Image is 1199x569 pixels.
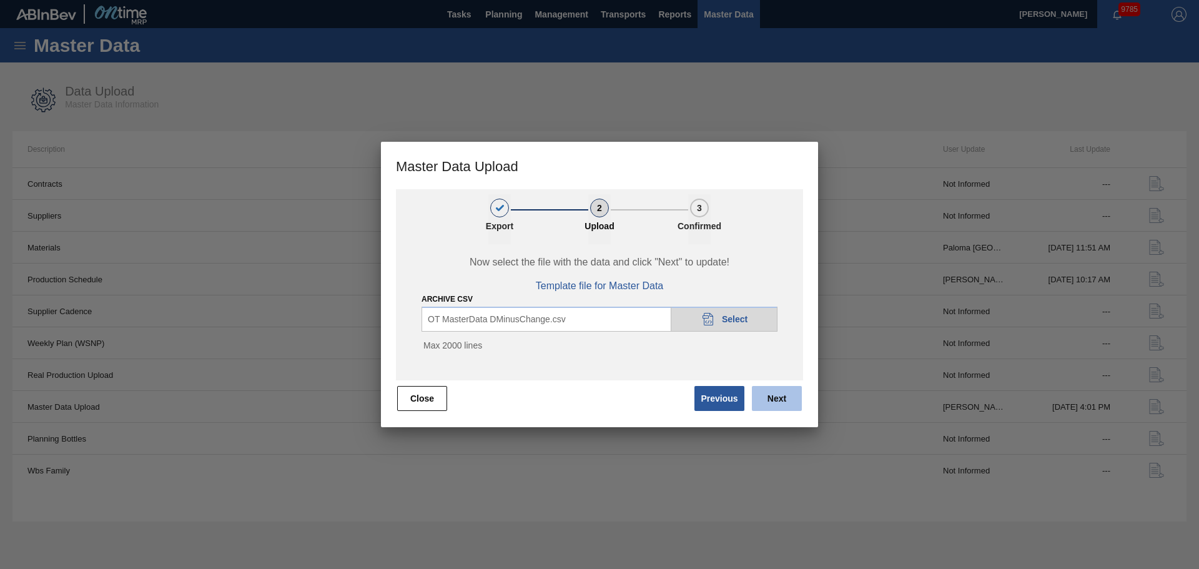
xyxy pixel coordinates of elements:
[688,194,711,244] button: 3Confirmed
[410,257,789,268] span: Now select the file with the data and click "Next" to update!
[690,199,709,217] div: 3
[588,194,611,244] button: 2Upload
[536,280,664,292] span: Template file for Master Data
[694,386,744,411] button: Previous
[428,314,566,324] span: OT MasterData DMinusChange.csv
[568,221,631,231] p: Upload
[422,295,473,304] label: Archive CSV
[488,194,511,244] button: 1Export
[422,340,777,350] p: Max 2000 lines
[752,386,802,411] button: Next
[590,199,609,217] div: 2
[397,386,447,411] button: Close
[668,221,731,231] p: Confirmed
[490,199,509,217] div: 1
[722,314,748,324] span: Select
[381,142,818,189] h3: Master Data Upload
[468,221,531,231] p: Export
